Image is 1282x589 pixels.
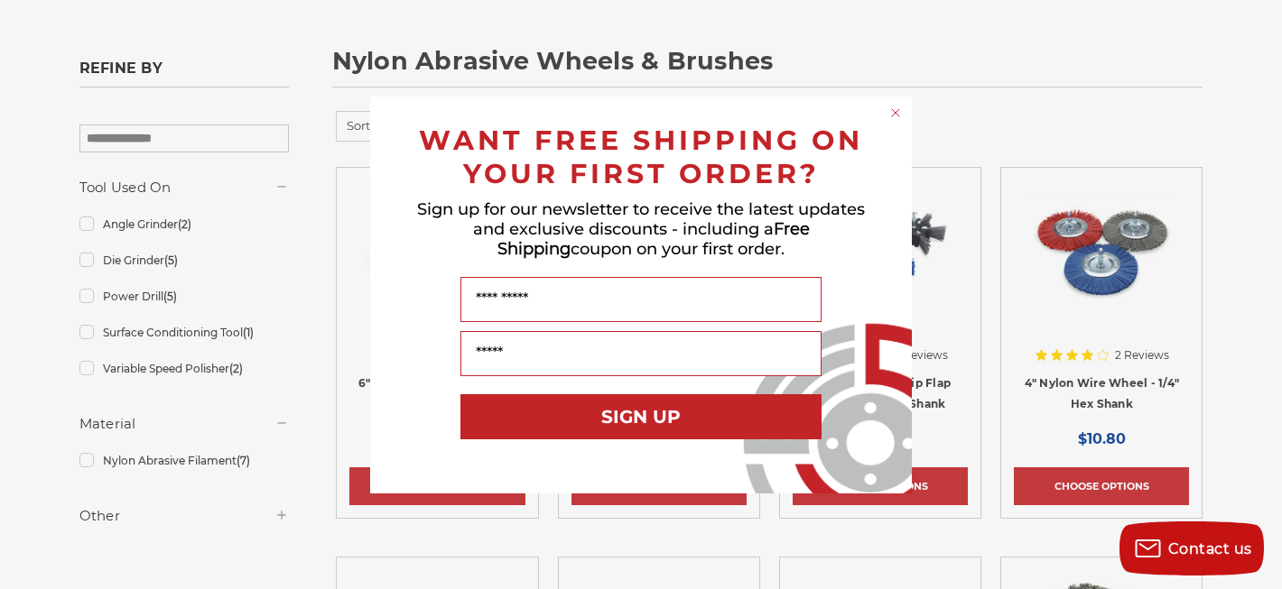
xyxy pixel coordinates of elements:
button: Close dialog [887,104,905,122]
button: Contact us [1119,521,1264,575]
span: WANT FREE SHIPPING ON YOUR FIRST ORDER? [419,124,863,190]
button: SIGN UP [460,394,822,439]
span: Free Shipping [497,219,810,259]
span: Sign up for our newsletter to receive the latest updates and exclusive discounts - including a co... [417,199,865,259]
span: Contact us [1168,540,1252,557]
